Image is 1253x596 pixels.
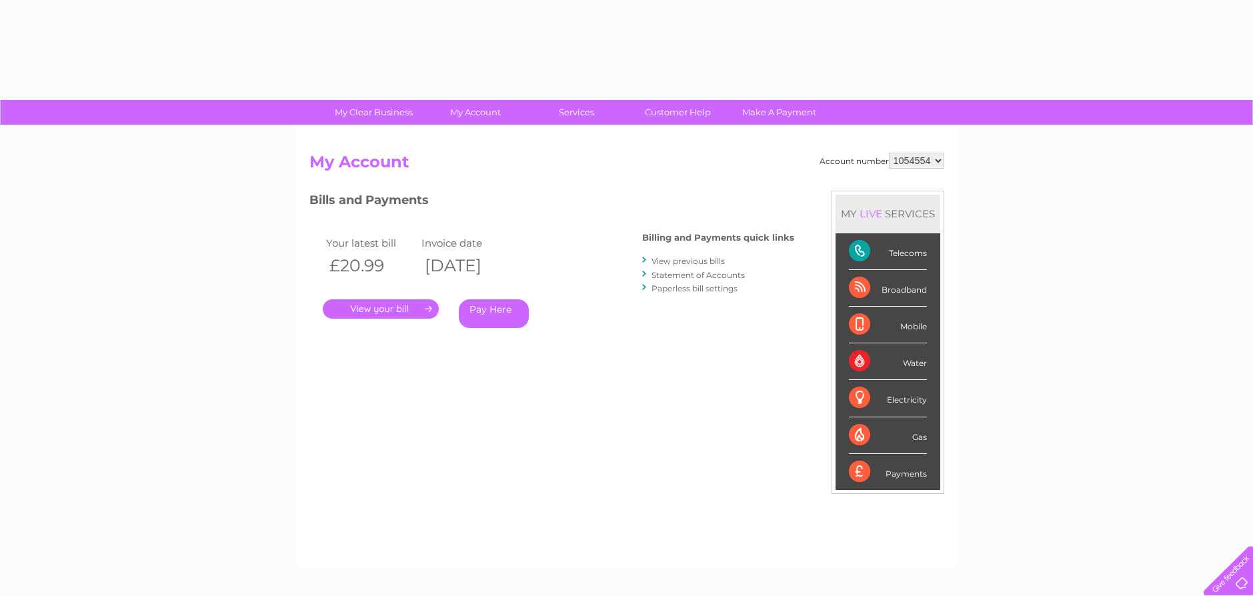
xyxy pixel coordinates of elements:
[849,233,927,270] div: Telecoms
[820,153,944,169] div: Account number
[521,100,632,125] a: Services
[849,343,927,380] div: Water
[459,299,529,328] a: Pay Here
[623,100,733,125] a: Customer Help
[420,100,530,125] a: My Account
[418,234,514,252] td: Invoice date
[418,252,514,279] th: [DATE]
[836,195,940,233] div: MY SERVICES
[724,100,834,125] a: Make A Payment
[857,207,885,220] div: LIVE
[309,191,794,214] h3: Bills and Payments
[652,256,725,266] a: View previous bills
[323,234,419,252] td: Your latest bill
[652,283,738,293] a: Paperless bill settings
[309,153,944,178] h2: My Account
[849,270,927,307] div: Broadband
[642,233,794,243] h4: Billing and Payments quick links
[323,299,439,319] a: .
[652,270,745,280] a: Statement of Accounts
[319,100,429,125] a: My Clear Business
[849,307,927,343] div: Mobile
[849,417,927,454] div: Gas
[323,252,419,279] th: £20.99
[849,380,927,417] div: Electricity
[849,454,927,490] div: Payments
